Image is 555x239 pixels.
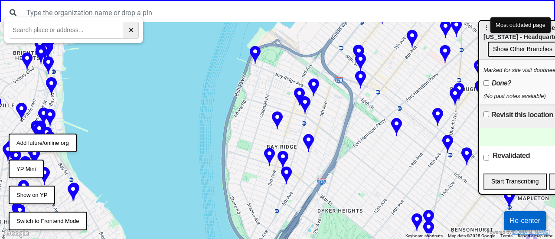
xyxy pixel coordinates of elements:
[490,17,551,33] button: Most outdated page
[21,4,551,21] input: Type the organization name or drop a pin
[500,233,513,238] a: Terms (opens in new tab)
[2,228,31,239] img: Google
[491,110,553,120] label: Revisit this location
[2,228,31,239] a: Open this area in Google Maps (opens a new window)
[9,186,55,205] button: Show on YP
[9,134,77,153] button: Add future/online org
[124,22,139,39] button: ✕
[9,212,87,231] button: Switch to Frontend Mode
[512,229,550,235] a: [DOMAIN_NAME]
[448,233,495,238] span: Map data ©2025 Google
[483,174,547,190] button: Start Transcribing
[483,93,546,99] i: (No past notes available)
[9,22,124,39] input: Search place or address...
[493,151,530,161] label: Revalidated
[504,211,546,230] button: Re-center
[518,233,552,238] a: Report a map error
[483,80,489,86] input: Done?
[405,233,443,239] button: Keyboard shortcuts
[486,229,550,236] div: Powered by
[483,78,511,88] label: Done?
[9,160,44,179] button: YP Mini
